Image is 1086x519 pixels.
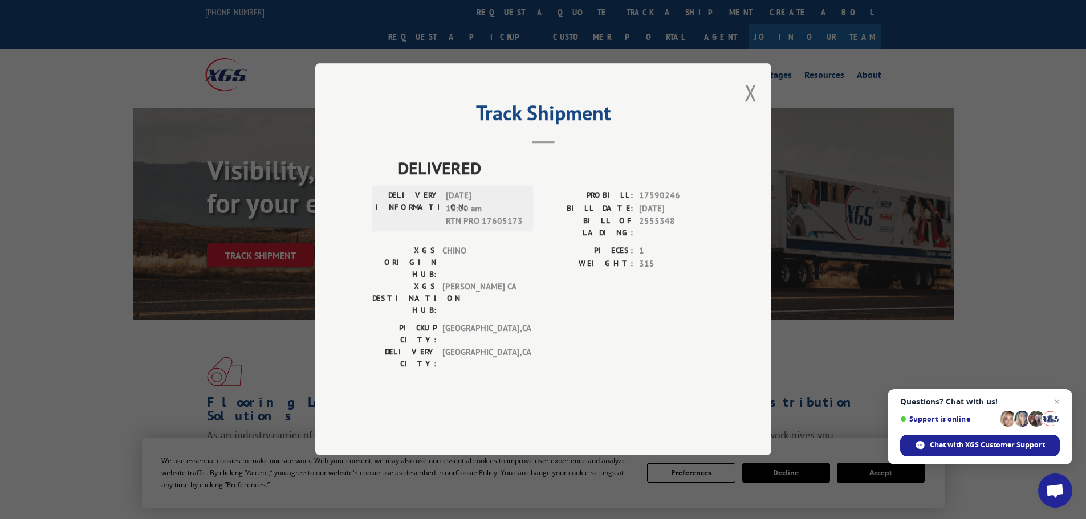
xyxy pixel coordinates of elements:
[930,440,1045,450] span: Chat with XGS Customer Support
[376,190,440,228] label: DELIVERY INFORMATION:
[543,202,633,215] label: BILL DATE:
[446,190,523,228] span: [DATE] 10:00 am RTN PRO 17605173
[543,245,633,258] label: PIECES:
[639,258,714,271] span: 315
[900,397,1060,406] span: Questions? Chat with us!
[442,281,519,317] span: [PERSON_NAME] CA
[639,245,714,258] span: 1
[442,346,519,370] span: [GEOGRAPHIC_DATA] , CA
[543,190,633,203] label: PROBILL:
[639,215,714,239] span: 2555348
[372,105,714,126] h2: Track Shipment
[745,77,757,108] button: Close modal
[900,435,1060,456] div: Chat with XGS Customer Support
[639,190,714,203] span: 17590246
[398,156,714,181] span: DELIVERED
[543,215,633,239] label: BILL OF LADING:
[543,258,633,271] label: WEIGHT:
[442,245,519,281] span: CHINO
[1050,395,1064,408] span: Close chat
[372,346,437,370] label: DELIVERY CITY:
[900,415,996,423] span: Support is online
[1038,473,1072,508] div: Open chat
[372,322,437,346] label: PICKUP CITY:
[372,281,437,317] label: XGS DESTINATION HUB:
[372,245,437,281] label: XGS ORIGIN HUB:
[639,202,714,215] span: [DATE]
[442,322,519,346] span: [GEOGRAPHIC_DATA] , CA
